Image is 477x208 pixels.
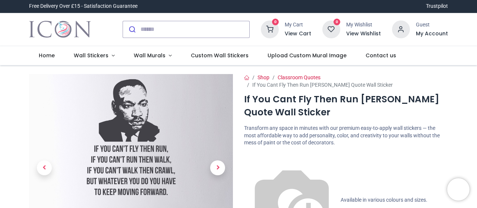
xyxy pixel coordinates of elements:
[285,30,311,38] a: View Cart
[366,52,396,59] span: Contact us
[346,30,381,38] a: View Wishlist
[322,26,340,32] a: 0
[124,46,181,65] a: Wall Murals
[252,82,393,88] span: If You Cant Fly Then Run [PERSON_NAME] Quote Wall Sticker
[123,21,140,38] button: Submit
[447,178,470,201] iframe: Brevo live chat
[29,19,91,40] img: Icon Wall Stickers
[261,26,279,32] a: 0
[334,19,341,26] sup: 0
[278,74,320,80] a: Classroom Quotes
[258,74,269,80] a: Shop
[74,52,108,59] span: Wall Stickers
[29,19,91,40] a: Logo of Icon Wall Stickers
[268,52,347,59] span: Upload Custom Mural Image
[341,196,427,202] span: Available in various colours and sizes.
[416,30,448,38] a: My Account
[346,21,381,29] div: My Wishlist
[37,160,52,175] span: Previous
[29,3,138,10] div: Free Delivery Over £15 - Satisfaction Guarantee
[39,52,55,59] span: Home
[134,52,165,59] span: Wall Murals
[191,52,249,59] span: Custom Wall Stickers
[285,21,311,29] div: My Cart
[272,19,279,26] sup: 0
[244,93,448,119] h1: If You Cant Fly Then Run [PERSON_NAME] Quote Wall Sticker
[210,160,225,175] span: Next
[64,46,124,65] a: Wall Stickers
[244,125,448,147] p: Transform any space in minutes with our premium easy-to-apply wall stickers — the most affordable...
[416,21,448,29] div: Guest
[426,3,448,10] a: Trustpilot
